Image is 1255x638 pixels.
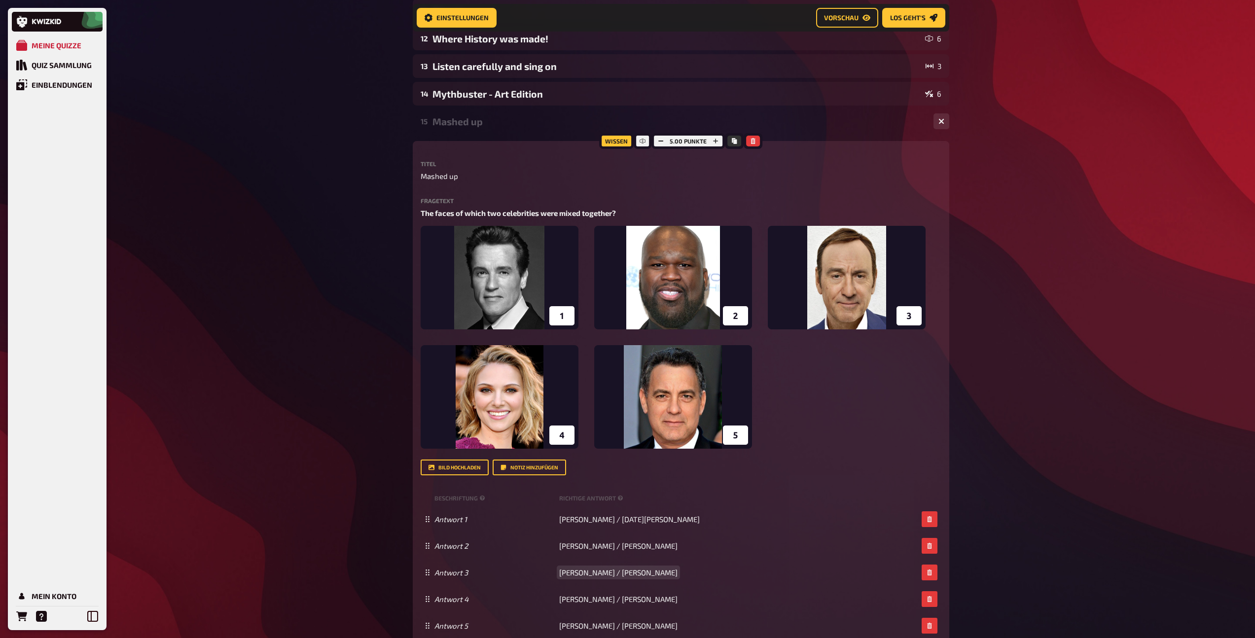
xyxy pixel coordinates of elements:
[434,595,468,603] i: Antwort 4
[417,8,497,28] a: Einstellungen
[434,515,467,524] i: Antwort 1
[727,136,741,146] button: Kopieren
[12,55,103,75] a: Quiz Sammlung
[421,460,489,475] button: Bild hochladen
[421,226,926,449] img: images-5 (46)
[432,33,921,44] div: Where History was made!
[493,460,566,475] button: Notiz hinzufügen
[32,606,51,626] a: Hilfe
[434,494,555,502] small: Beschriftung
[559,515,700,524] span: [PERSON_NAME] / [DATE][PERSON_NAME]
[434,621,468,630] i: Antwort 5
[559,568,678,577] span: [PERSON_NAME] / [PERSON_NAME]
[421,171,458,182] span: Mashed up
[12,75,103,95] a: Einblendungen
[12,606,32,626] a: Bestellungen
[421,34,429,43] div: 12
[559,621,678,630] span: [PERSON_NAME] / [PERSON_NAME]
[432,61,922,72] div: Listen carefully and sing on
[599,133,634,149] div: Wissen
[421,209,616,217] span: The faces of which two celebrities were mixed together?
[421,198,941,204] label: Fragetext
[824,14,859,21] span: Vorschau
[421,89,429,98] div: 14
[32,41,81,50] div: Meine Quizze
[434,541,468,550] i: Antwort 2
[882,8,945,28] a: Los geht's
[12,35,103,55] a: Meine Quizze
[651,133,725,149] div: 5.00 Punkte
[559,595,678,603] span: [PERSON_NAME] / [PERSON_NAME]
[32,80,92,89] div: Einblendungen
[432,116,926,127] div: Mashed up
[890,14,926,21] span: Los geht's
[925,35,941,42] div: 6
[32,592,76,601] div: Mein Konto
[12,586,103,606] a: Mein Konto
[434,568,468,577] i: Antwort 3
[436,14,489,21] span: Einstellungen
[559,541,678,550] span: [PERSON_NAME] / [PERSON_NAME]
[925,90,941,98] div: 6
[432,88,921,100] div: Mythbuster - Art Edition
[559,494,625,502] small: Richtige Antwort
[816,8,878,28] a: Vorschau
[421,62,429,71] div: 13
[926,62,941,70] div: 3
[421,117,429,126] div: 15
[421,161,941,167] label: Titel
[32,61,92,70] div: Quiz Sammlung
